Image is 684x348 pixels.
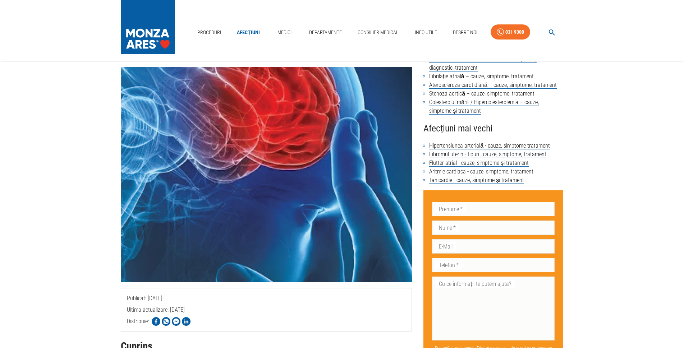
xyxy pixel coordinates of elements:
a: Fibrilație atrială – cauze, simptome, tratament [429,73,533,80]
span: Ultima actualizare: [DATE] [127,306,185,342]
img: AVC (accidentul vascular cerebral) – tipuri, cauze, simptome, tratament [121,67,412,282]
a: Hipertensiunea arterială - cauze, simptome tratament [429,142,550,149]
div: 031 9300 [505,28,524,37]
a: 031 9300 [491,24,530,40]
p: Distribuie: [127,317,149,326]
a: Ateroscleroza carotidiană – cauze, simptome, tratament [429,82,557,89]
img: Share on LinkedIn [182,317,190,326]
h4: Afecțiuni mai vechi [423,121,563,136]
a: Aritmie cardiaca - cauze, simptome, tratament [429,168,533,175]
a: Proceduri [194,25,224,40]
a: Afecțiuni [234,25,263,40]
a: Tahicardie - cauze, simptome și tratament [429,177,524,184]
span: Publicat: [DATE] [127,295,162,330]
img: Share on Facebook [152,317,160,326]
a: Ocluziile coronariene cronice totale – simptome, diagnostic, tratament [429,56,537,71]
a: Consilier Medical [355,25,401,40]
a: Medici [273,25,296,40]
a: Info Utile [412,25,440,40]
a: Departamente [306,25,345,40]
a: Stenoza aortică – cauze, simptome, tratament [429,90,534,97]
a: Despre Noi [450,25,480,40]
a: Fibromul uterin - tipuri , cauze, simptome, tratament [429,151,546,158]
img: Share on Facebook Messenger [172,317,180,326]
a: Flutter atrial - cauze, simptome și tratament [429,159,529,167]
img: Share on WhatsApp [162,317,170,326]
a: Colesterolul mărit / Hipercolesterolemia – cauze, simptome și tratament [429,99,539,115]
